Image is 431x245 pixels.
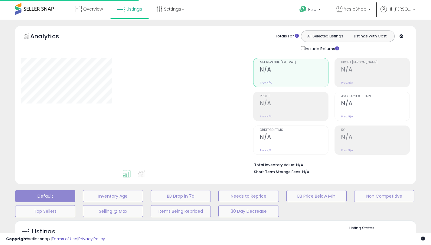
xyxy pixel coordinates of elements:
span: Hi [PERSON_NAME] [388,6,411,12]
h2: N/A [341,100,410,108]
i: Get Help [299,5,307,13]
div: seller snap | | [6,236,105,242]
h2: N/A [341,66,410,74]
span: Ordered Items [260,129,328,132]
h2: N/A [260,100,328,108]
a: Help [295,1,327,20]
button: Needs to Reprice [218,190,279,202]
li: N/A [254,161,405,168]
span: Profit [PERSON_NAME] [341,61,410,64]
button: Items Being Repriced [151,205,211,217]
small: Prev: N/A [260,148,272,152]
h2: N/A [260,134,328,142]
span: Yes eShop [344,6,367,12]
span: Net Revenue (Exc. VAT) [260,61,328,64]
h5: Analytics [30,32,71,42]
b: Total Inventory Value: [254,162,295,167]
small: Prev: N/A [260,115,272,118]
button: Selling @ Max [83,205,143,217]
button: Listings With Cost [348,32,393,40]
span: Overview [83,6,103,12]
span: Avg. Buybox Share [341,95,410,98]
button: Top Sellers [15,205,75,217]
small: Prev: N/A [341,148,353,152]
small: Prev: N/A [341,81,353,84]
div: Totals For [275,33,299,39]
button: Inventory Age [83,190,143,202]
span: ROI [341,129,410,132]
button: BB Price Below Min [286,190,347,202]
h2: N/A [260,66,328,74]
span: Help [308,7,316,12]
b: Short Term Storage Fees: [254,169,301,174]
strong: Copyright [6,236,28,242]
button: 30 Day Decrease [218,205,279,217]
button: Non Competitive [354,190,414,202]
span: Listings [126,6,142,12]
button: All Selected Listings [303,32,348,40]
button: BB Drop in 7d [151,190,211,202]
small: Prev: N/A [260,81,272,84]
span: Profit [260,95,328,98]
small: Prev: N/A [341,115,353,118]
span: N/A [302,169,309,175]
h2: N/A [341,134,410,142]
div: Include Returns [296,45,346,52]
a: Hi [PERSON_NAME] [380,6,415,20]
button: Default [15,190,75,202]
